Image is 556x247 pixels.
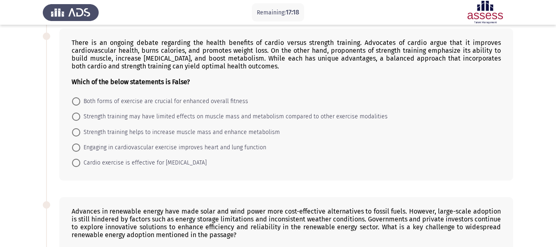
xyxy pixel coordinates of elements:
[80,112,388,122] span: Strength training may have limited effects on muscle mass and metabolism compared to other exerci...
[72,78,190,86] b: Which of the below statements is False?
[457,1,513,24] img: Assessment logo of ASSESS English Language Assessment (3 Module) (Ad - IB)
[286,8,299,16] span: 17:18
[257,7,299,18] p: Remaining:
[80,143,266,153] span: Engaging in cardiovascular exercise improves heart and lung function
[80,96,248,106] span: Both forms of exercise are crucial for enhanced overall fitness
[72,207,501,239] div: Advances in renewable energy have made solar and wind power more cost-effective alternatives to f...
[80,158,207,168] span: Cardio exercise is effective for [MEDICAL_DATA]
[80,127,280,137] span: Strength training helps to increase muscle mass and enhance metabolism
[72,39,501,86] div: There is an ongoing debate regarding the health benefits of cardio versus strength training. Advo...
[43,1,99,24] img: Assess Talent Management logo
